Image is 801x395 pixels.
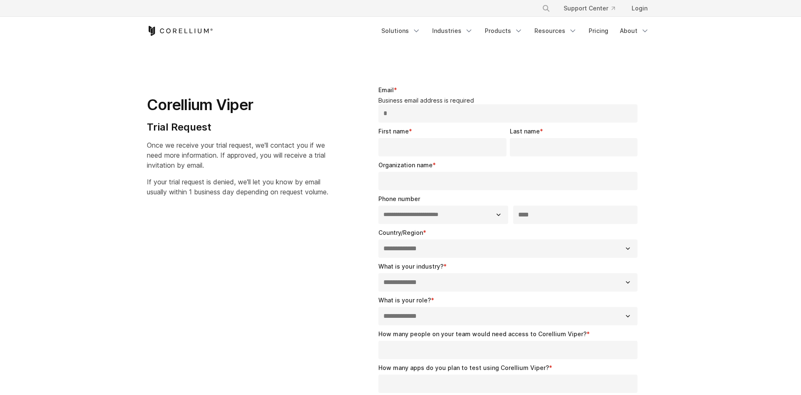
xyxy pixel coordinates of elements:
[378,297,431,304] span: What is your role?
[378,86,394,93] span: Email
[147,96,328,114] h1: Corellium Viper
[625,1,654,16] a: Login
[147,141,325,169] span: Once we receive your trial request, we'll contact you if we need more information. If approved, y...
[147,121,328,133] h4: Trial Request
[378,128,409,135] span: First name
[615,23,654,38] a: About
[427,23,478,38] a: Industries
[378,97,641,104] legend: Business email address is required
[378,195,420,202] span: Phone number
[557,1,622,16] a: Support Center
[147,178,328,196] span: If your trial request is denied, we'll let you know by email usually within 1 business day depend...
[584,23,613,38] a: Pricing
[378,364,549,371] span: How many apps do you plan to test using Corellium Viper?
[378,229,423,236] span: Country/Region
[510,128,540,135] span: Last name
[378,263,443,270] span: What is your industry?
[376,23,654,38] div: Navigation Menu
[376,23,426,38] a: Solutions
[529,23,582,38] a: Resources
[532,1,654,16] div: Navigation Menu
[378,330,587,337] span: How many people on your team would need access to Corellium Viper?
[480,23,528,38] a: Products
[147,26,213,36] a: Corellium Home
[378,161,433,169] span: Organization name
[539,1,554,16] button: Search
